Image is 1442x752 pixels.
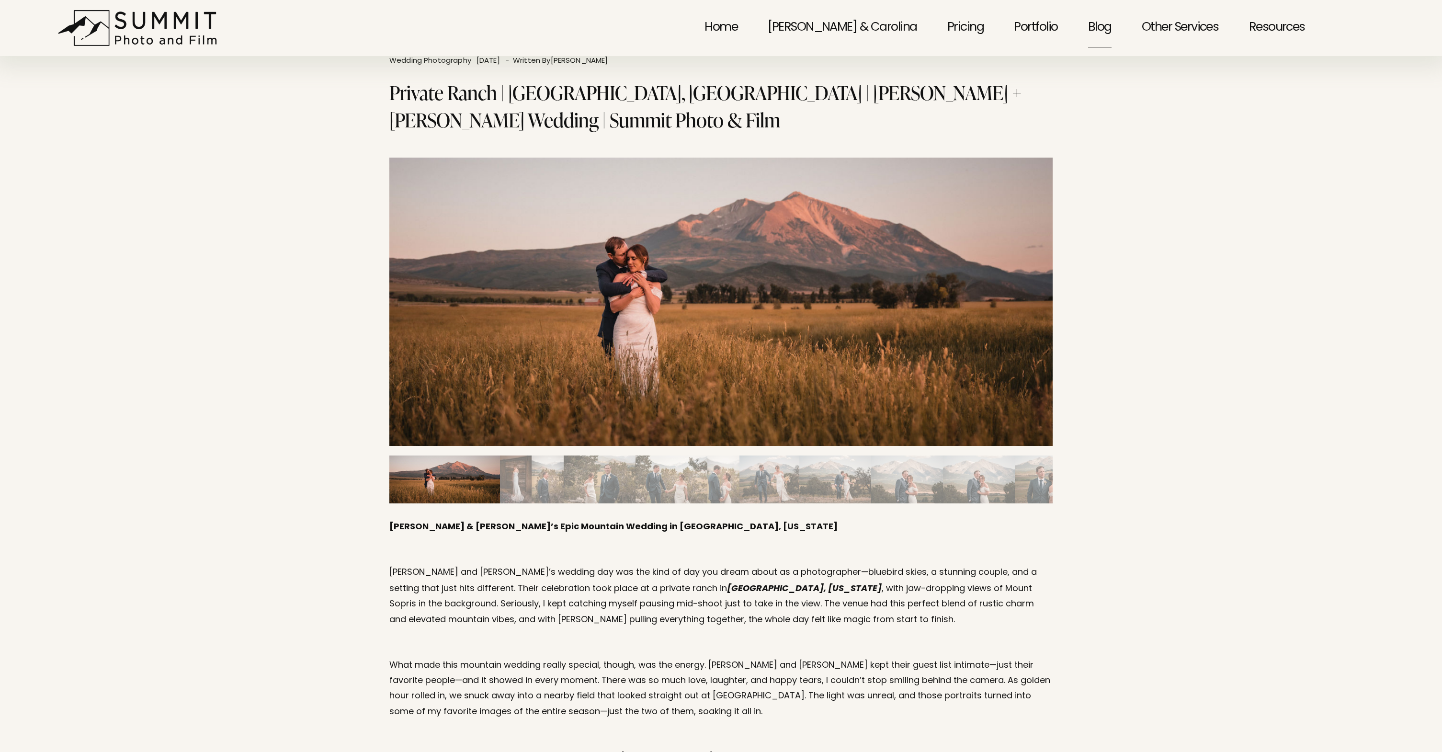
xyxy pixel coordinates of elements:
strong: [PERSON_NAME] & [PERSON_NAME]’s Epic Mountain Wedding in [GEOGRAPHIC_DATA], [US_STATE] [389,520,838,535]
a: [PERSON_NAME] & Carolina [768,7,917,49]
img: Capture.PNG [389,158,1053,446]
a: Blog [1088,7,1112,49]
img: Slide 5 [636,456,707,503]
span: Resources [1249,9,1305,48]
a: Portfolio [1014,7,1057,49]
a: [PERSON_NAME] [551,55,608,67]
em: [GEOGRAPHIC_DATA], [US_STATE] [727,582,882,594]
div: Written By [513,57,608,65]
span: Other Services [1142,9,1219,48]
img: Slide 6 [707,456,739,503]
span: [DATE] [477,55,500,67]
img: Slide 7 [739,456,799,503]
img: Summit Photo and Film [57,10,223,46]
a: folder dropdown [1142,7,1219,49]
img: Slide 8 [799,456,871,503]
a: Wedding Photography [389,55,471,67]
img: Slide 1 [389,456,500,503]
img: Slide 3 [532,456,564,503]
a: folder dropdown [1249,7,1305,49]
img: Slide 10 [943,456,1015,503]
img: Slide 9 [871,456,943,503]
p: What made this mountain wedding really special, though, was the energy. [PERSON_NAME] and [PERSON... [389,658,1053,720]
img: Slide 11 [1015,456,1087,503]
h1: Private Ranch | [GEOGRAPHIC_DATA], [GEOGRAPHIC_DATA] | [PERSON_NAME] + [PERSON_NAME] Wedding | Su... [389,79,1053,133]
a: Home [704,7,738,49]
img: Slide 4 [564,456,636,503]
img: Slide 2 [500,456,532,503]
p: [PERSON_NAME] and [PERSON_NAME]’s wedding day was the kind of day you dream about as a photograph... [389,565,1053,628]
a: Pricing [947,7,984,49]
